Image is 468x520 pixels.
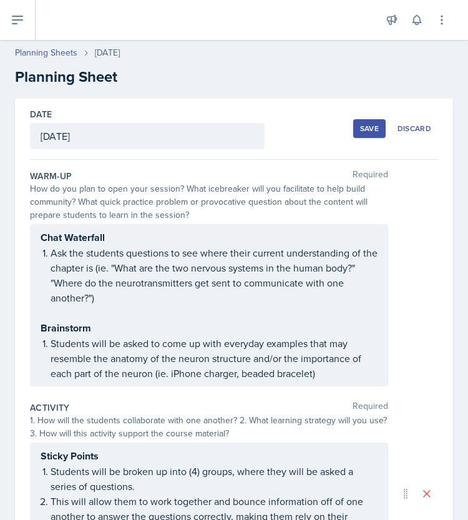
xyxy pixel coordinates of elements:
strong: Brainstorm [41,321,91,335]
p: Students will be asked to come up with everyday examples that may resemble the anatomy of the neu... [51,336,378,381]
label: Date [30,108,52,120]
div: [DATE] [95,46,120,59]
label: Activity [30,401,70,414]
button: Save [353,119,386,138]
strong: Sticky Points [41,449,99,463]
p: Ask the students questions to see where their current understanding of the chapter is (ie. "What ... [51,245,378,305]
div: Save [360,124,379,134]
span: Required [353,170,388,182]
div: 1. How will the students collaborate with one another? 2. What learning strategy will you use? 3.... [30,414,388,440]
label: Warm-Up [30,170,72,182]
p: Students will be broken up into (4) groups, where they will be asked a series of questions. [51,464,378,494]
h2: Planning Sheet [15,66,453,88]
a: Planning Sheets [15,46,77,59]
strong: Chat Waterfall [41,230,105,245]
div: How do you plan to open your session? What icebreaker will you facilitate to help build community... [30,182,388,222]
div: Discard [397,124,431,134]
span: Required [353,401,388,414]
button: Discard [391,119,438,138]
